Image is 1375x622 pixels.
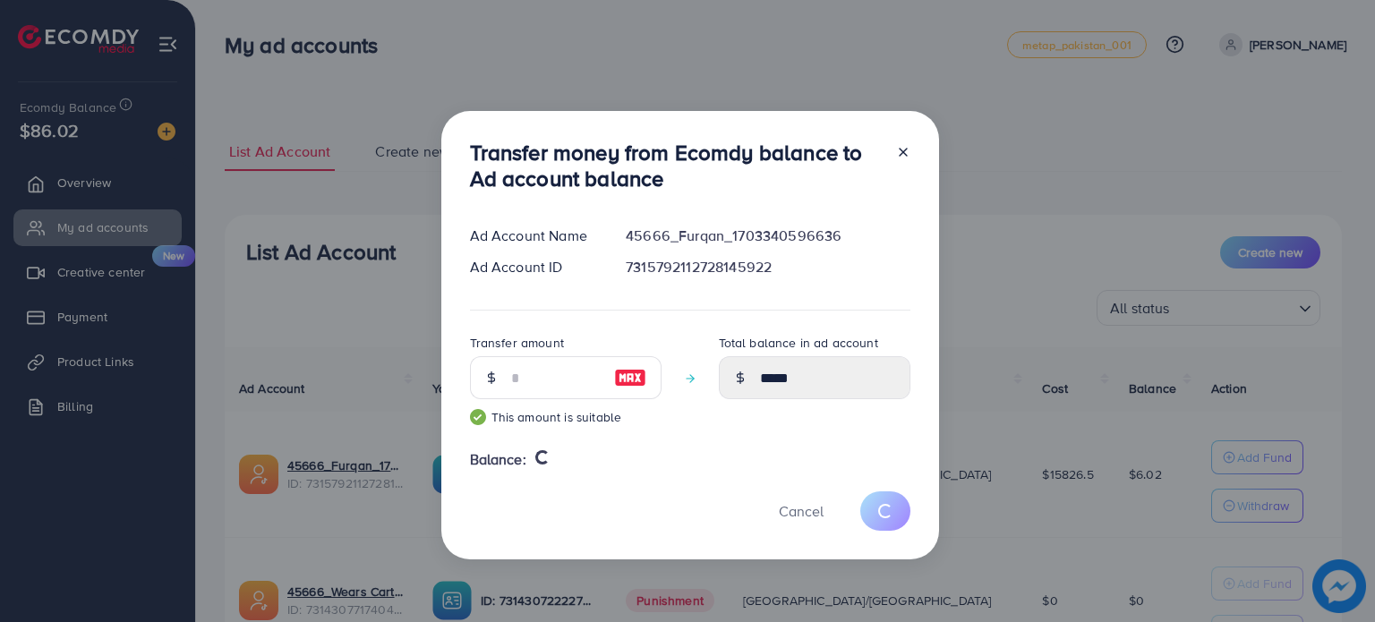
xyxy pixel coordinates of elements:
[470,449,526,470] span: Balance:
[456,257,612,277] div: Ad Account ID
[719,334,878,352] label: Total balance in ad account
[756,491,846,530] button: Cancel
[470,409,486,425] img: guide
[779,501,824,521] span: Cancel
[470,334,564,352] label: Transfer amount
[456,226,612,246] div: Ad Account Name
[470,408,662,426] small: This amount is suitable
[614,367,646,388] img: image
[470,140,882,192] h3: Transfer money from Ecomdy balance to Ad account balance
[611,257,924,277] div: 7315792112728145922
[611,226,924,246] div: 45666_Furqan_1703340596636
